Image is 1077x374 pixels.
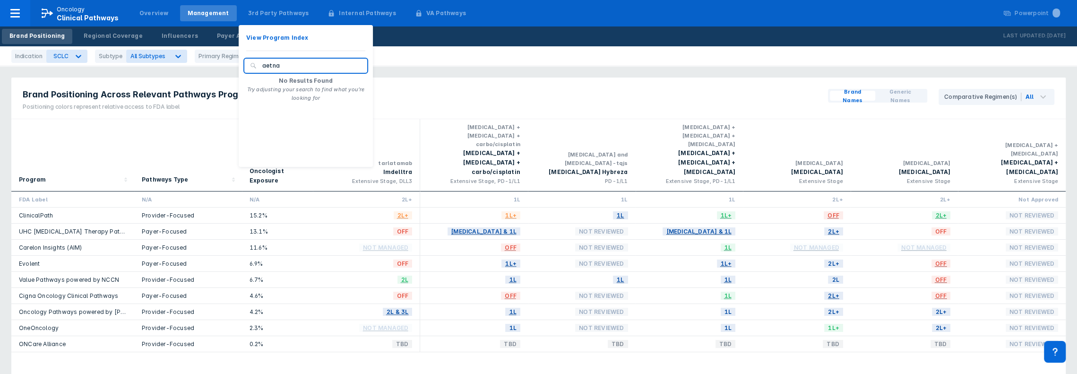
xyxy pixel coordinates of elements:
div: Powerpoint [1015,9,1060,17]
div: 0.2% [250,340,305,348]
div: Influencers [162,32,198,40]
span: Not Reviewed [575,258,628,269]
span: Clinical Pathways [57,14,119,22]
a: Management [180,5,237,21]
span: Generic Names [879,87,922,104]
div: Sort [11,119,134,191]
div: VA Pathways [426,9,466,17]
a: OneOncology [19,324,59,331]
div: [MEDICAL_DATA] [858,159,951,167]
span: 1L+ [717,210,736,221]
p: Oncology [57,5,85,14]
div: 1L [535,195,628,203]
span: TBD [715,339,736,349]
span: Not Reviewed [1006,306,1058,317]
div: [MEDICAL_DATA] + [MEDICAL_DATA] [965,158,1058,177]
button: Brand Names [830,91,875,101]
div: Internal Pathways [339,9,396,17]
span: 2L+ [824,306,843,317]
span: 2L+ [932,210,951,221]
span: Not Reviewed [575,242,628,253]
div: FDA Label [19,195,127,203]
div: Extensive Stage [965,177,1058,185]
div: 2L+ [858,195,951,203]
span: Not Managed [790,242,843,253]
div: 3rd Party Pathways [248,9,309,17]
span: OFF [501,242,520,253]
span: Not Reviewed [1006,274,1058,285]
div: 2L+ [750,195,843,203]
div: Not Approved [965,195,1058,203]
span: 2L+ [932,322,951,333]
div: Overview [139,9,169,17]
div: Program [19,175,46,184]
div: Extensive Stage [858,177,951,185]
span: [MEDICAL_DATA] & 1L [663,226,735,237]
span: TBD [500,339,520,349]
a: Influencers [154,29,206,44]
div: SCLC [53,52,69,60]
span: 1L [721,274,735,285]
span: Not Reviewed [1006,290,1058,301]
span: OFF [931,274,951,285]
span: 2L [397,274,412,285]
div: 15.2% [250,211,305,219]
a: Brand Positioning [2,29,72,44]
div: Payer-Focused [142,227,234,235]
div: 6.9% [250,260,305,268]
span: Not Reviewed [1006,226,1058,237]
span: 1L [613,210,628,221]
span: Not Reviewed [1006,322,1058,333]
a: 3rd Party Pathways [241,5,317,21]
div: [MEDICAL_DATA] + [MEDICAL_DATA] + [MEDICAL_DATA] [643,123,736,148]
span: 2L & 3L [383,306,412,317]
div: Provider-Focused [142,340,234,348]
span: Not Reviewed [1006,339,1058,349]
span: TBD [823,339,843,349]
div: Provider-Focused [142,308,234,316]
span: 2L [828,274,843,285]
span: Brand Positioning Across Relevant Pathways Programs [23,89,260,100]
div: Regional Coverage [84,32,142,40]
div: Extensive Stage, PD-1/L1 [643,177,736,185]
a: Payer Adoption [209,29,273,44]
div: Extensive Stage, PD-1/L1 [428,177,520,185]
span: Not Managed [897,242,950,253]
span: 2L+ [824,258,843,269]
span: 1L [505,274,520,285]
div: 1L [643,195,736,203]
span: 1L [505,306,520,317]
div: [MEDICAL_DATA] + [MEDICAL_DATA] + carbo/cisplatin [428,123,520,148]
span: OFF [501,290,520,301]
div: Brand Positioning [9,32,65,40]
div: Primary Regimen [195,50,249,63]
button: View Program Index [239,31,373,45]
div: 2L+ [320,195,413,203]
div: 2.3% [250,324,305,332]
span: 1L [613,274,628,285]
div: 1L [428,195,520,203]
span: OFF [393,258,413,269]
div: Payer-Focused [142,292,234,300]
span: OFF [393,226,413,237]
div: [MEDICAL_DATA] Hybreza [535,167,628,177]
div: Payer-Focused [142,260,234,268]
p: No Results Found [246,77,365,85]
div: Pathways Type [142,175,189,184]
a: ONCare Alliance [19,340,66,348]
span: OFF [931,226,951,237]
div: Provider-Focused [142,211,234,219]
input: Search for programs [262,61,362,70]
div: Extensive Stage, DLL3 [320,177,413,185]
span: 1L [721,306,735,317]
span: OFF [393,290,413,301]
span: 2L+ [932,306,951,317]
span: Not Managed [359,322,412,333]
span: 1L [721,322,735,333]
div: N/A [142,195,234,203]
div: [MEDICAL_DATA] + [MEDICAL_DATA] [965,141,1058,158]
span: Not Reviewed [1006,210,1058,221]
span: Brand Names [834,87,871,104]
div: PD-1/L1 [535,177,628,185]
span: Not Reviewed [575,306,628,317]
